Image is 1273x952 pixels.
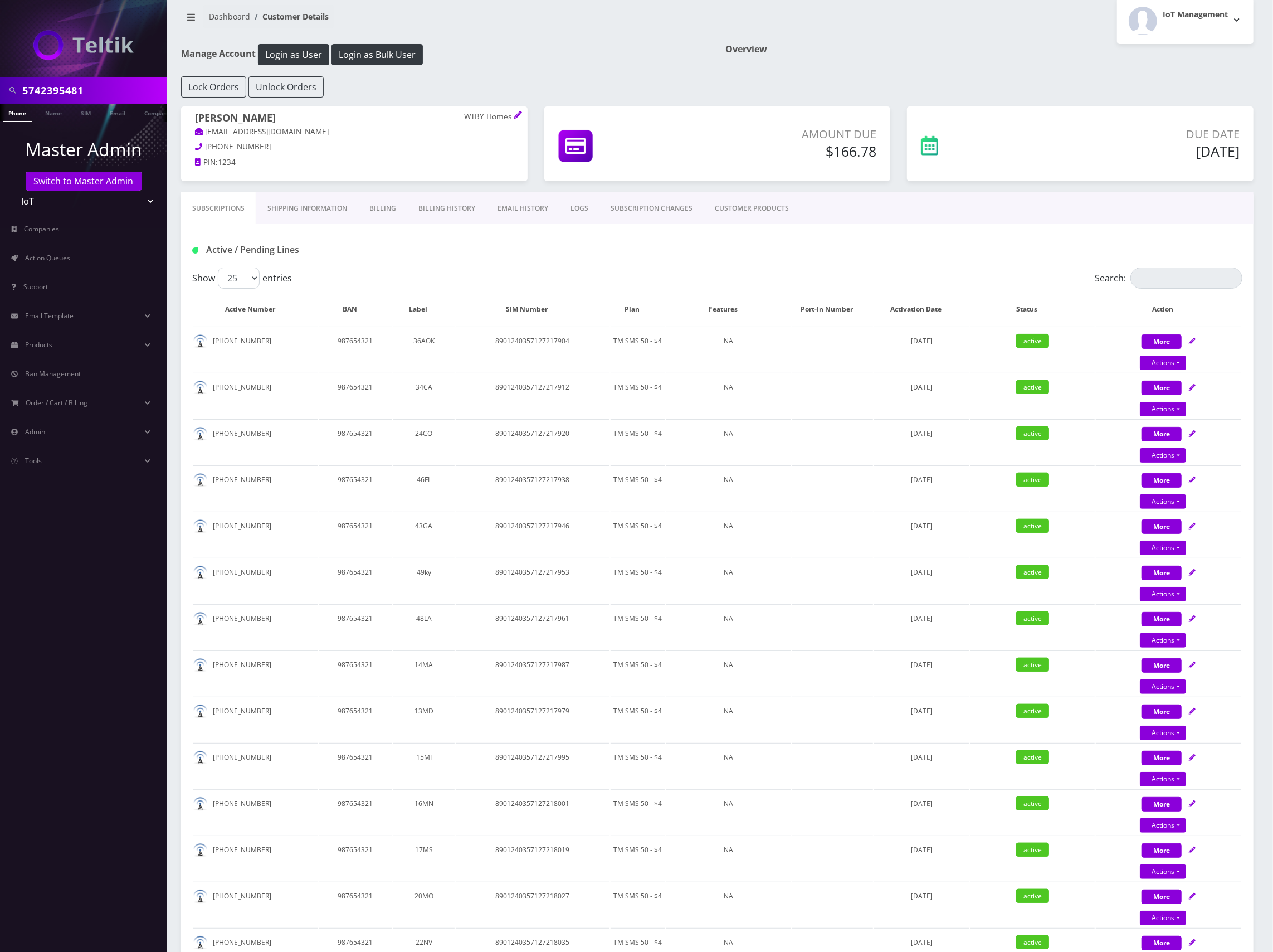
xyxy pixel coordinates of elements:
[209,11,250,22] a: Dashboard
[666,604,791,649] td: NA
[911,614,933,623] span: [DATE]
[193,419,318,464] td: [PHONE_NUMBER]
[1016,565,1049,579] span: active
[1016,334,1049,348] span: active
[611,293,665,326] th: Plan: activate to sort column ascending
[1096,293,1241,326] th: Action: activate to sort column ascending
[193,890,207,904] img: default.png
[1142,936,1182,950] button: More
[25,253,70,263] span: Action Queues
[393,327,455,372] td: 36AOK
[393,743,455,788] td: 15MI
[1142,705,1182,719] button: More
[181,192,256,225] a: Subscriptions
[393,882,455,927] td: 20MO
[1140,402,1186,416] a: Actions
[393,465,455,511] td: 46FL
[1140,726,1186,740] a: Actions
[456,373,610,418] td: 8901240357127217912
[193,566,207,580] img: default.png
[181,44,709,65] h1: Manage Account
[192,247,198,254] img: Active / Pending Lines
[611,558,665,603] td: TM SMS 50 - $4
[611,419,665,464] td: TM SMS 50 - $4
[666,327,791,372] td: NA
[970,293,1095,326] th: Status: activate to sort column ascending
[1142,797,1182,812] button: More
[1142,612,1182,626] button: More
[193,465,318,511] td: [PHONE_NUMBER]
[666,512,791,557] td: NA
[193,373,318,418] td: [PHONE_NUMBER]
[393,789,455,834] td: 16MN
[1140,494,1186,509] a: Actions
[258,44,329,65] button: Login as User
[1142,381,1182,395] button: More
[1016,611,1049,625] span: active
[331,44,423,65] button: Login as Bulk User
[1142,334,1182,349] button: More
[193,558,318,603] td: [PHONE_NUMBER]
[193,427,207,441] img: default.png
[1140,541,1186,555] a: Actions
[193,612,207,626] img: default.png
[319,836,392,881] td: 987654321
[666,836,791,881] td: NA
[611,882,665,927] td: TM SMS 50 - $4
[1016,380,1049,394] span: active
[193,751,207,765] img: default.png
[666,419,791,464] td: NA
[1016,750,1049,764] span: active
[911,706,933,716] span: [DATE]
[456,697,610,742] td: 8901240357127217979
[1016,658,1049,672] span: active
[792,293,874,326] th: Port-In Number: activate to sort column ascending
[611,743,665,788] td: TM SMS 50 - $4
[1140,818,1186,833] a: Actions
[319,293,392,326] th: BAN: activate to sort column ascending
[1016,519,1049,533] span: active
[193,334,207,348] img: default.png
[911,521,933,531] span: [DATE]
[874,293,969,326] th: Activation Date: activate to sort column ascending
[319,327,392,372] td: 987654321
[1140,772,1186,786] a: Actions
[193,658,207,672] img: default.png
[1142,427,1182,441] button: More
[248,76,324,98] button: Unlock Orders
[698,143,876,159] h5: $166.78
[193,697,318,742] td: [PHONE_NUMBER]
[25,340,52,349] span: Products
[192,268,292,289] label: Show entries
[666,789,791,834] td: NA
[1140,448,1186,463] a: Actions
[195,157,218,168] a: PIN:
[319,465,392,511] td: 987654321
[26,172,142,191] a: Switch to Master Admin
[456,327,610,372] td: 8901240357127217904
[193,743,318,788] td: [PHONE_NUMBER]
[1016,704,1049,718] span: active
[25,456,42,465] span: Tools
[193,327,318,372] td: [PHONE_NUMBER]
[611,789,665,834] td: TM SMS 50 - $4
[911,382,933,392] span: [DATE]
[22,80,164,101] input: Search in Company
[393,373,455,418] td: 34CA
[358,192,407,225] a: Billing
[1142,751,1182,765] button: More
[611,604,665,649] td: TM SMS 50 - $4
[250,11,329,22] li: Customer Details
[319,373,392,418] td: 987654321
[1142,890,1182,904] button: More
[1033,126,1240,143] p: Due Date
[1016,935,1049,949] span: active
[911,660,933,669] span: [DATE]
[911,429,933,438] span: [DATE]
[319,604,392,649] td: 987654321
[726,44,1254,55] h1: Overview
[611,512,665,557] td: TM SMS 50 - $4
[256,47,331,60] a: Login as User
[1016,796,1049,810] span: active
[319,419,392,464] td: 987654321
